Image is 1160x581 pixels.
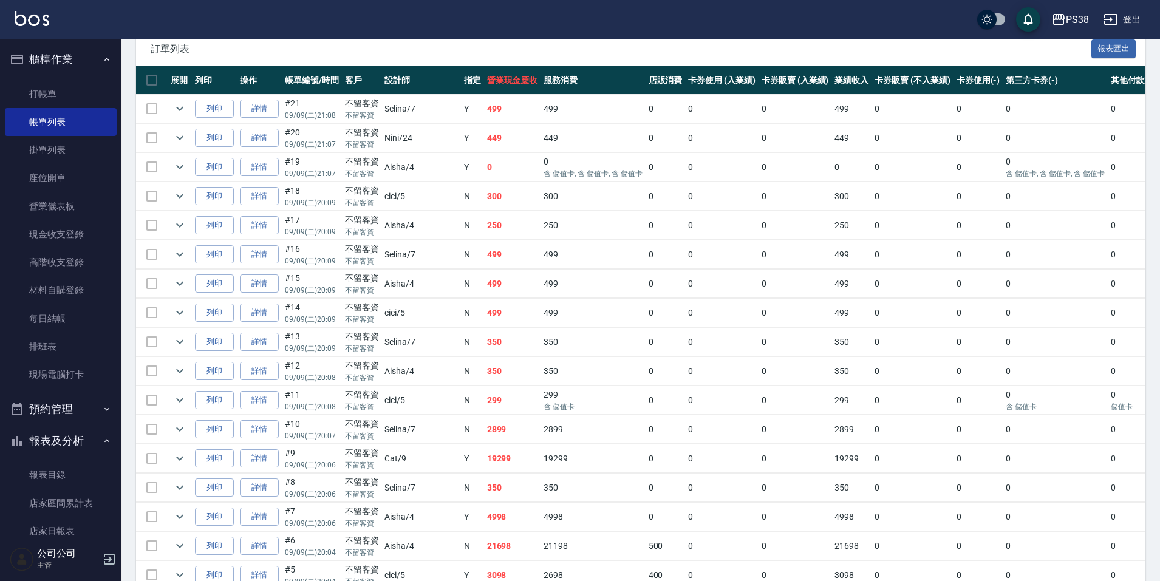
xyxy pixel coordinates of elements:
a: 詳情 [240,333,279,352]
td: 19299 [484,444,541,473]
th: 業績收入 [831,66,872,95]
td: 0 [1003,124,1107,152]
p: 09/09 (二) 20:09 [285,197,339,208]
td: 0 [954,357,1003,386]
th: 店販消費 [646,66,686,95]
button: 列印 [195,274,234,293]
td: cici /5 [381,386,460,415]
button: 登出 [1099,8,1145,31]
td: 299 [541,386,645,415]
a: 詳情 [240,362,279,381]
td: #14 [282,299,342,327]
td: 0 [685,415,759,444]
td: 0 [872,95,953,123]
td: Aisha /4 [381,153,460,182]
p: 09/09 (二) 21:07 [285,168,339,179]
td: #10 [282,415,342,444]
td: 0 [872,211,953,240]
p: 09/09 (二) 20:09 [285,343,339,354]
a: 詳情 [240,216,279,235]
td: 499 [484,95,541,123]
button: expand row [171,245,189,263]
p: 含 儲值卡 [1006,401,1104,412]
td: 300 [541,182,645,211]
a: 詳情 [240,304,279,322]
div: 不留客資 [345,272,379,285]
div: 不留客資 [345,330,379,343]
td: 350 [541,328,645,356]
td: 0 [759,240,832,269]
div: 不留客資 [345,126,379,139]
td: Y [461,153,484,182]
td: 0 [646,357,686,386]
td: 449 [484,124,541,152]
td: 499 [541,240,645,269]
td: 0 [759,299,832,327]
a: 帳單列表 [5,108,117,136]
td: #21 [282,95,342,123]
button: expand row [171,129,189,147]
button: 列印 [195,537,234,556]
a: 掛單列表 [5,136,117,164]
button: 列印 [195,129,234,148]
td: N [461,328,484,356]
td: 0 [872,270,953,298]
td: 0 [646,415,686,444]
a: 營業儀表板 [5,192,117,220]
td: 0 [685,95,759,123]
td: 0 [646,240,686,269]
p: 09/09 (二) 20:08 [285,372,339,383]
td: cici /5 [381,182,460,211]
a: 詳情 [240,478,279,497]
td: 0 [954,153,1003,182]
td: 0 [1003,357,1107,386]
td: Cat /9 [381,444,460,473]
td: 499 [831,95,872,123]
td: #12 [282,357,342,386]
td: #9 [282,444,342,473]
button: 列印 [195,245,234,264]
td: N [461,415,484,444]
td: 299 [831,386,872,415]
th: 營業現金應收 [484,66,541,95]
button: 列印 [195,391,234,410]
a: 詳情 [240,449,279,468]
td: 0 [872,182,953,211]
td: 0 [1003,328,1107,356]
p: 09/09 (二) 21:07 [285,139,339,150]
td: 0 [759,328,832,356]
a: 報表匯出 [1091,42,1136,54]
td: 0 [646,386,686,415]
td: 0 [685,211,759,240]
p: 不留客資 [345,372,379,383]
td: 0 [646,95,686,123]
td: 0 [954,240,1003,269]
a: 店家日報表 [5,517,117,545]
td: 0 [759,182,832,211]
td: Y [461,124,484,152]
td: Y [461,444,484,473]
td: #15 [282,270,342,298]
button: PS38 [1046,7,1094,32]
div: 不留客資 [345,214,379,226]
td: 350 [484,357,541,386]
button: 報表匯出 [1091,39,1136,58]
th: 展開 [168,66,192,95]
a: 詳情 [240,158,279,177]
td: #17 [282,211,342,240]
td: 0 [646,182,686,211]
a: 座位開單 [5,164,117,192]
td: 499 [484,240,541,269]
td: 0 [954,415,1003,444]
td: 2899 [831,415,872,444]
button: expand row [171,508,189,526]
p: 不留客資 [345,168,379,179]
th: 卡券使用 (入業績) [685,66,759,95]
button: 列印 [195,478,234,497]
p: 不留客資 [345,256,379,267]
div: 不留客資 [345,97,379,110]
button: expand row [171,216,189,234]
th: 客戶 [342,66,382,95]
td: N [461,357,484,386]
a: 材料自購登錄 [5,276,117,304]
